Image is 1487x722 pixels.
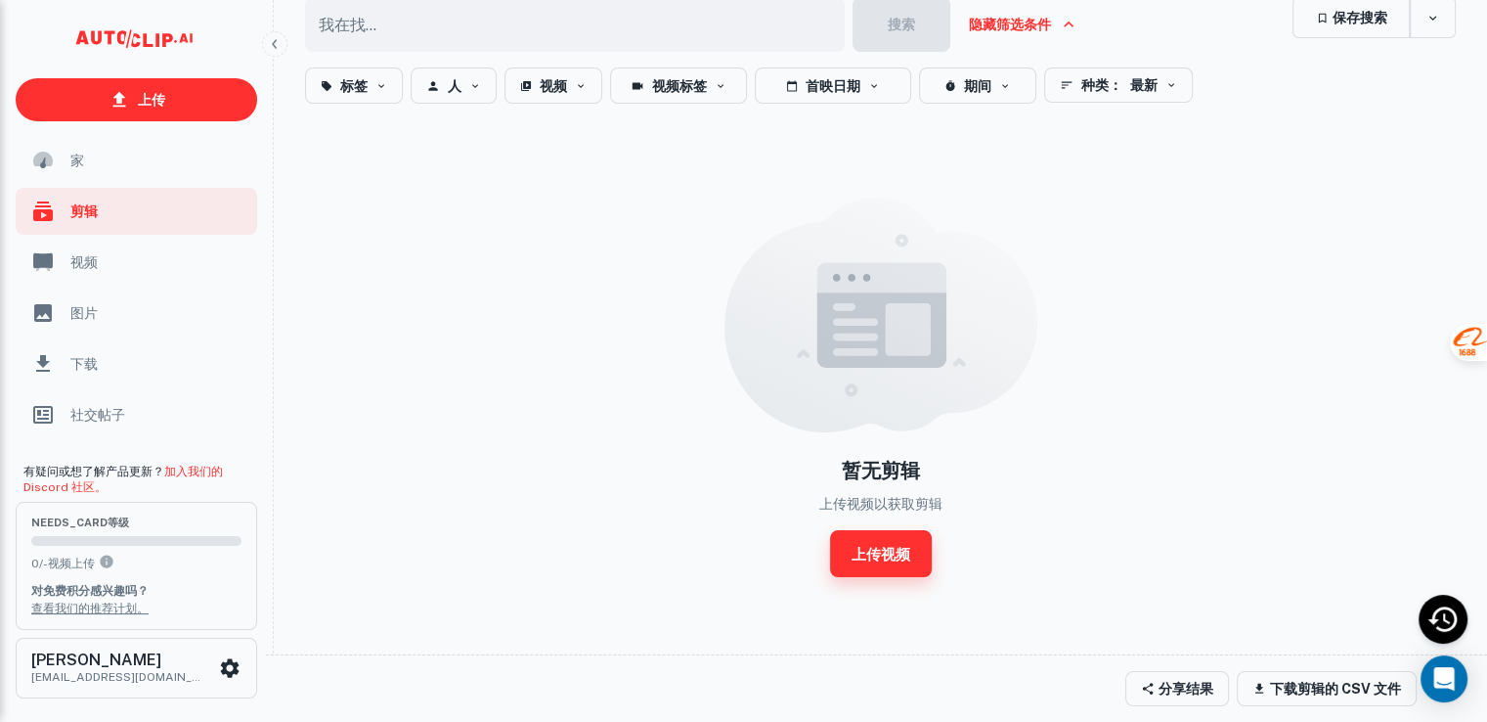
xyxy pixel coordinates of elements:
[964,78,991,94] font: 期间
[540,78,567,94] font: 视频
[842,459,920,482] font: 暂无剪辑
[31,557,39,570] font: 0
[305,68,403,104] button: 标签
[16,239,257,286] a: 视频
[610,68,747,104] button: 视频标签
[31,517,108,528] font: needs_card
[138,92,165,108] font: 上传
[1044,68,1193,103] button: 种类： 最新
[70,407,125,423] font: 社交帖子
[16,137,257,184] a: 家
[16,340,257,387] a: 下载
[108,517,129,528] font: 等级
[43,557,48,570] font: -
[1081,77,1122,93] font: 种类：
[411,68,497,104] button: 人
[99,554,114,569] svg: 您在 needs_card 等级上每月可以上传 0 个视频。升级即可上传更多视频。
[31,651,161,669] font: [PERSON_NAME]
[16,638,257,699] button: [PERSON_NAME][EMAIL_ADDRESS][DOMAIN_NAME]
[1159,682,1213,698] font: 分享结果
[1130,77,1158,93] font: 最新
[16,502,257,629] button: needs_card等级0/-视频上传您在 needs_card 等级上每月可以上传 0 个视频。升级即可上传更多视频。对免费积分感兴趣吗？查看我们的推荐计划。
[48,557,95,570] font: 视频上传
[806,78,860,94] font: 首映日期
[23,465,223,494] a: 加入我们的 Discord 社区。
[448,78,461,94] font: 人
[340,78,368,94] font: 标签
[1419,595,1467,644] div: 最近活动
[919,68,1036,104] button: 期间
[70,153,84,168] font: 家
[504,68,602,104] button: 视频
[16,290,257,337] a: 图片
[70,305,98,321] font: 图片
[16,188,257,235] a: 剪辑
[31,602,149,615] a: 查看我们的推荐计划。
[755,68,911,104] button: 首映日期
[1237,671,1417,706] button: 下载剪辑的 CSV 文件
[724,198,1037,432] img: 内容为空
[1125,671,1229,706] button: 分享结果
[1421,655,1467,702] div: 打开 Intercom Messenger
[1333,11,1387,26] font: 保存搜索
[23,465,164,478] font: 有疑问或想了解产品更新？
[830,530,932,577] a: 上传视频
[31,670,230,684] font: [EMAIL_ADDRESS][DOMAIN_NAME]
[16,78,257,121] a: 上传
[70,254,98,270] font: 视频
[819,496,942,512] font: 上传视频以获取剪辑
[70,203,98,219] font: 剪辑
[969,18,1051,33] font: 隐藏筛选条件
[39,557,43,570] font: /
[16,391,257,438] a: 社交帖子
[652,78,707,94] font: 视频标签
[852,546,910,563] font: 上传视频
[1270,682,1401,698] font: 下载剪辑的 CSV 文件
[70,356,98,372] font: 下载
[31,584,149,598] font: 对免费积分感兴趣吗？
